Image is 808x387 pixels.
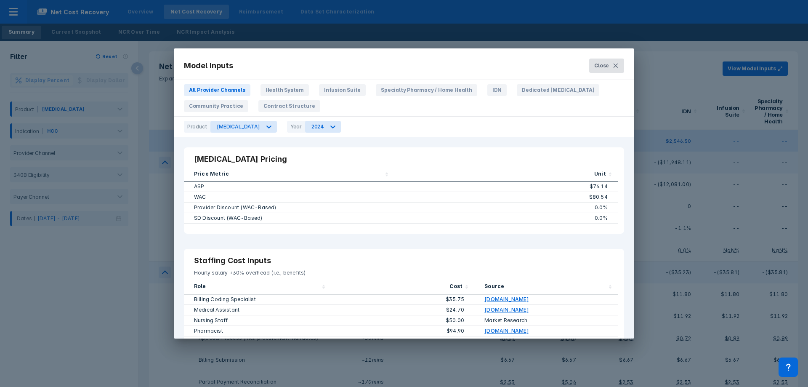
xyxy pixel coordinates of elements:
h3: [MEDICAL_DATA] Pricing [194,154,614,164]
a: Zip Recruiter [484,338,518,345]
div: Unit [594,170,606,179]
div: Price Metric [194,170,229,179]
div: 2024 [311,123,324,130]
span: Dedicated [MEDICAL_DATA] [517,84,599,96]
div: Role [194,283,206,292]
span: Community Practice [184,100,248,112]
div: Year [287,121,305,133]
div: [MEDICAL_DATA] [217,123,260,130]
p: Hourly salary +30% overhead (i.e., benefits) [194,266,614,277]
span: Close [594,62,609,69]
div: Sort [474,282,618,294]
a: [DOMAIN_NAME] [484,296,529,303]
div: Sort [331,282,475,294]
span: Health System [260,84,309,96]
h3: Staffing Cost Inputs [194,256,614,266]
div: Cost [449,283,462,292]
span: Infusion Suite [319,84,366,96]
div: Sort [394,169,618,182]
div: Product [184,121,211,133]
a: [DOMAIN_NAME] [484,327,529,335]
button: Close [589,59,624,73]
span: Specialty Pharmacy / Home Health [376,84,477,96]
span: IDN [487,84,507,96]
h3: Model Inputs [184,61,233,71]
div: Sort [184,282,331,294]
span: All Provider Channels [184,84,250,96]
span: Contract Structure [258,100,320,112]
div: Source [484,283,504,292]
div: Sort [184,169,394,182]
a: [DOMAIN_NAME] [484,306,529,314]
